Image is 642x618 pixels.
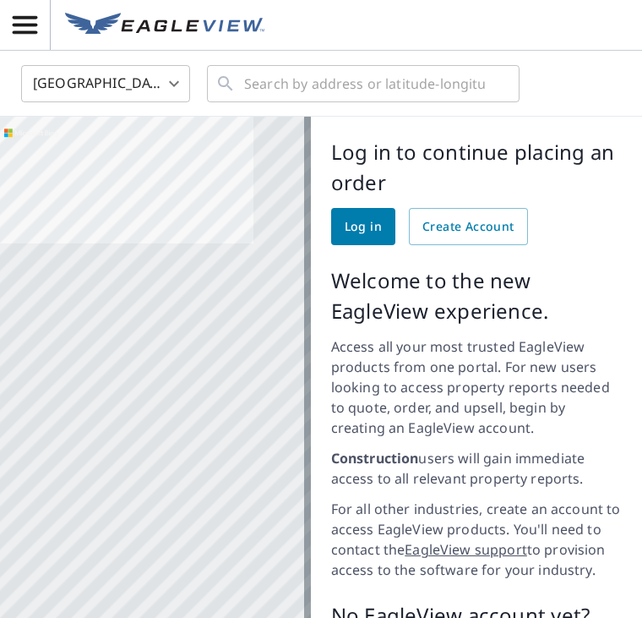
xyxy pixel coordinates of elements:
[244,60,485,107] input: Search by address or latitude-longitude
[409,208,528,245] a: Create Account
[65,13,264,38] img: EV Logo
[331,499,622,580] p: For all other industries, create an account to access EagleView products. You'll need to contact ...
[331,449,419,468] strong: Construction
[422,216,514,238] span: Create Account
[345,216,382,238] span: Log in
[21,60,190,107] div: [GEOGRAPHIC_DATA]
[331,137,622,198] p: Log in to continue placing an order
[405,540,527,559] a: EagleView support
[331,336,622,438] p: Access all your most trusted EagleView products from one portal. For new users looking to access ...
[331,448,622,489] p: users will gain immediate access to all relevant property reports.
[331,265,622,326] p: Welcome to the new EagleView experience.
[331,208,395,245] a: Log in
